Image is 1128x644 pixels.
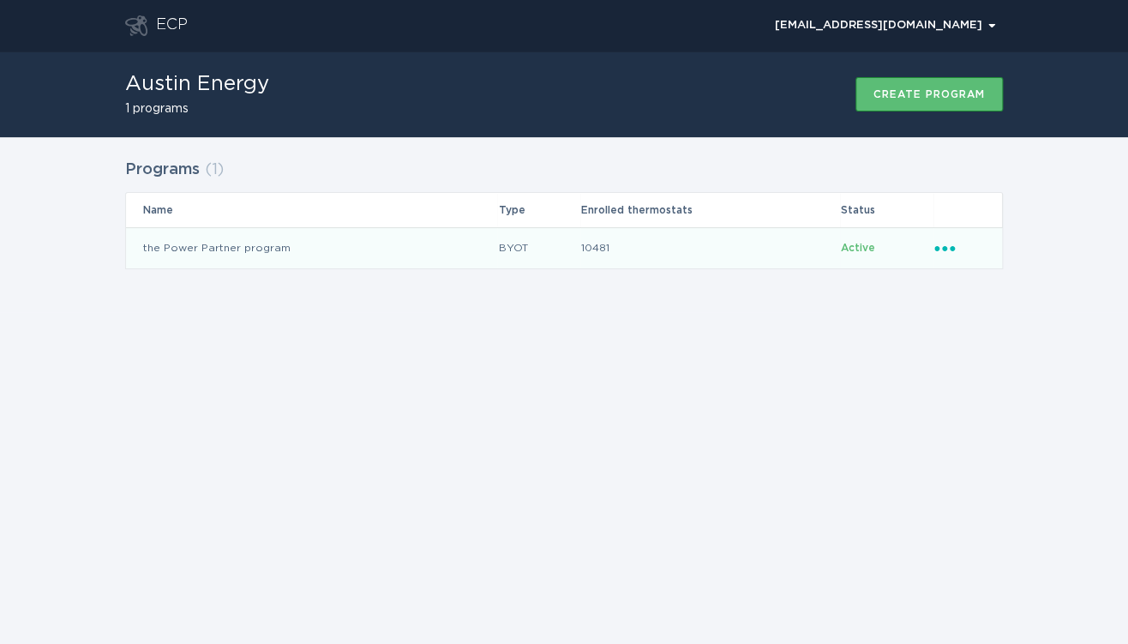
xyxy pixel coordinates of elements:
div: Popover menu [767,13,1003,39]
tr: d138714fb4724cd7b271465fac671896 [126,227,1002,268]
div: Create program [873,89,985,99]
button: Create program [855,77,1003,111]
div: Popover menu [934,238,985,257]
button: Open user account details [767,13,1003,39]
span: ( 1 ) [205,162,224,178]
h2: Programs [125,154,200,185]
tr: Table Headers [126,193,1002,227]
h1: Austin Energy [125,74,269,94]
span: Active [841,243,875,253]
td: BYOT [497,227,580,268]
th: Type [497,193,580,227]
td: the Power Partner program [126,227,497,268]
button: Go to dashboard [125,15,147,36]
th: Enrolled thermostats [580,193,840,227]
th: Status [840,193,933,227]
div: ECP [156,15,188,36]
h2: 1 programs [125,103,269,115]
th: Name [126,193,497,227]
div: [EMAIL_ADDRESS][DOMAIN_NAME] [775,21,995,31]
td: 10481 [580,227,840,268]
